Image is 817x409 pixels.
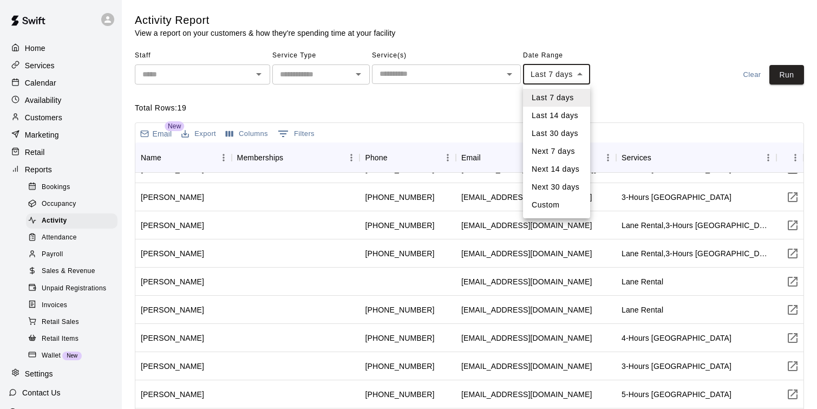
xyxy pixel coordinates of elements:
[523,178,590,196] li: Next 30 days
[523,160,590,178] li: Next 14 days
[523,196,590,214] li: Custom
[523,89,590,107] li: Last 7 days
[523,142,590,160] li: Next 7 days
[523,125,590,142] li: Last 30 days
[523,107,590,125] li: Last 14 days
